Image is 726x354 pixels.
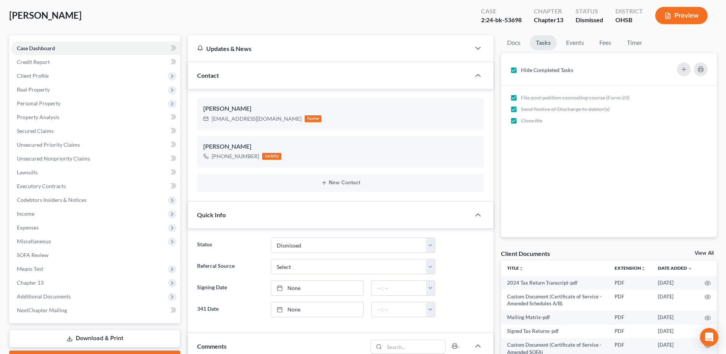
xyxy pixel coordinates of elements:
div: [EMAIL_ADDRESS][DOMAIN_NAME] [212,115,302,123]
a: Download & Print [9,329,180,347]
label: Signing Date [193,280,267,296]
span: Miscellaneous [17,238,51,244]
span: Client Profile [17,72,49,79]
div: mobile [262,153,281,160]
div: Updates & News [197,44,461,52]
i: unfold_more [519,266,524,271]
td: Signed Tax Returns-pdf [501,324,609,338]
td: PDF [609,276,652,290]
span: Quick Info [197,211,226,218]
span: Executory Contracts [17,183,66,189]
input: -- : -- [372,281,426,295]
div: [PERSON_NAME] [203,104,478,113]
a: Timer [621,35,648,50]
span: SOFA Review [17,252,49,258]
button: Preview [655,7,708,24]
span: 13 [556,16,563,23]
span: Expenses [17,224,39,231]
div: OHSB [615,16,643,25]
span: Income [17,210,34,217]
td: Custom Document (Certificate of Service - Amended Schedules A/B) [501,290,609,311]
a: Unsecured Nonpriority Claims [11,152,180,166]
span: Close file [521,117,542,124]
span: Property Analysis [17,114,59,120]
div: Client Documents [501,249,550,257]
a: Extensionunfold_more [615,265,646,271]
td: [DATE] [652,324,698,338]
span: [PERSON_NAME] [9,10,82,21]
div: Status [576,7,603,16]
span: Additional Documents [17,293,71,300]
span: Real Property [17,86,50,93]
a: Tasks [530,35,557,50]
a: Unsecured Priority Claims [11,138,180,152]
i: unfold_more [641,266,646,271]
label: Referral Source [193,259,267,274]
input: Search... [384,340,445,353]
td: Mailing Matrix-pdf [501,311,609,324]
a: Fees [593,35,618,50]
a: NextChapter Mailing [11,303,180,317]
a: Lawsuits [11,166,180,179]
span: Send Notice of Discharge to debtor(s) [521,106,610,112]
div: Open Intercom Messenger [700,328,718,346]
span: Comments [197,343,227,350]
span: File post petition counseling course (Form 23) [521,94,630,101]
a: None [271,302,363,317]
div: [PHONE_NUMBER] [212,152,259,160]
div: District [615,7,643,16]
td: [DATE] [652,311,698,324]
span: Contact [197,72,219,79]
span: Personal Property [17,100,60,107]
div: Dismissed [576,16,603,25]
span: Lawsuits [17,169,38,175]
td: [DATE] [652,290,698,311]
span: Means Test [17,265,43,272]
a: Case Dashboard [11,41,180,55]
button: New Contact [203,180,478,186]
a: Secured Claims [11,124,180,138]
a: Property Analysis [11,110,180,124]
span: Chapter 13 [17,279,44,286]
span: Secured Claims [17,128,54,134]
a: SOFA Review [11,248,180,262]
td: [DATE] [652,276,698,290]
div: Chapter [534,7,563,16]
div: 2:24-bk-53698 [481,16,522,25]
i: expand_more [688,266,692,271]
a: Titleunfold_more [507,265,524,271]
a: View All [695,251,714,256]
div: Case [481,7,522,16]
td: PDF [609,290,652,311]
div: home [305,115,321,122]
span: Codebtors Insiders & Notices [17,197,86,203]
a: Events [560,35,590,50]
a: Credit Report [11,55,180,69]
span: Hide Completed Tasks [521,67,573,73]
span: NextChapter Mailing [17,307,67,313]
div: [PERSON_NAME] [203,142,478,151]
label: 341 Date [193,302,267,317]
span: Case Dashboard [17,45,55,51]
td: 2024 Tax Return Transcript-pdf [501,276,609,290]
a: Date Added expand_more [658,265,692,271]
td: PDF [609,324,652,338]
div: Chapter [534,16,563,25]
label: Status [193,238,267,253]
a: Executory Contracts [11,179,180,193]
a: None [271,281,363,295]
a: Docs [501,35,527,50]
span: Credit Report [17,59,50,65]
input: -- : -- [372,302,426,317]
td: PDF [609,311,652,324]
span: Unsecured Nonpriority Claims [17,155,90,162]
span: Unsecured Priority Claims [17,141,80,148]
